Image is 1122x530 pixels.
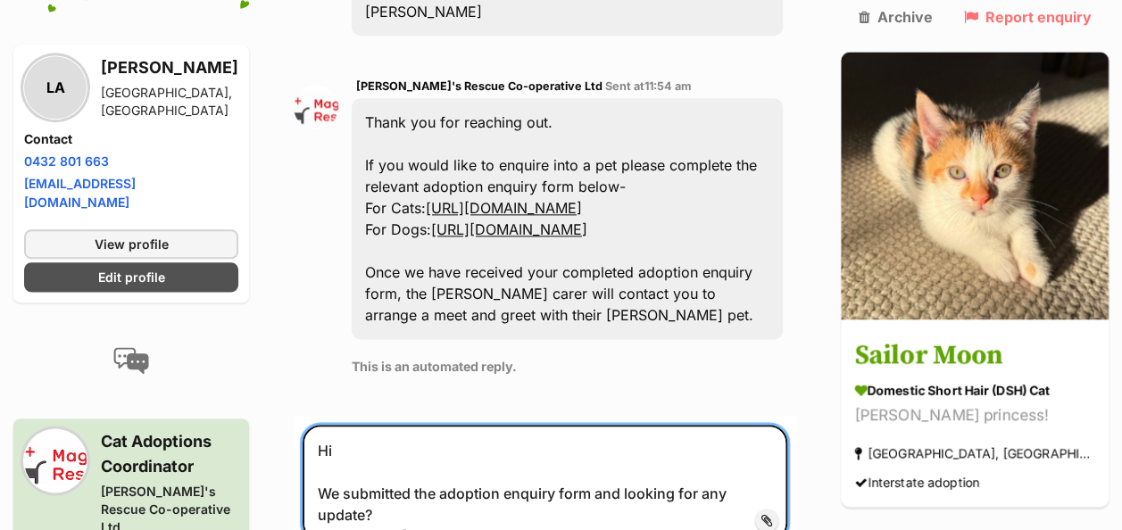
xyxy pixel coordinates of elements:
[24,429,87,492] img: Maggie's Rescue Co-operative Ltd profile pic
[859,9,933,25] a: Archive
[95,235,169,253] span: View profile
[431,220,587,238] a: [URL][DOMAIN_NAME]
[24,229,238,259] a: View profile
[854,470,979,494] div: Interstate adoption
[24,130,238,148] h4: Contact
[101,55,238,80] h3: [PERSON_NAME]
[356,79,603,93] span: [PERSON_NAME]'s Rescue Co-operative Ltd
[841,323,1109,508] a: Sailor Moon Domestic Short Hair (DSH) Cat [PERSON_NAME] princess! [GEOGRAPHIC_DATA], [GEOGRAPHIC_...
[854,381,1095,400] div: Domestic Short Hair (DSH) Cat
[352,98,783,339] div: Thank you for reaching out. If you would like to enquire into a pet please complete the relevant ...
[841,52,1109,319] img: Sailor Moon
[24,56,87,119] div: LA
[854,404,1095,428] div: [PERSON_NAME] princess!
[854,336,1095,377] h3: Sailor Moon
[113,347,149,374] img: conversation-icon-4a6f8262b818ee0b60e3300018af0b2d0b884aa5de6e9bcb8d3d4eeb1a70a7c4.svg
[24,176,136,210] a: [EMAIL_ADDRESS][DOMAIN_NAME]
[294,85,338,129] img: Maggie's Rescue Co-operative Ltd profile pic
[24,262,238,292] a: Edit profile
[605,79,692,93] span: Sent at
[352,357,783,376] p: This is an automated reply.
[98,268,165,286] span: Edit profile
[963,9,1091,25] a: Report enquiry
[101,84,238,120] div: [GEOGRAPHIC_DATA], [GEOGRAPHIC_DATA]
[101,429,238,479] h3: Cat Adoptions Coordinator
[854,442,1095,466] div: [GEOGRAPHIC_DATA], [GEOGRAPHIC_DATA]
[24,153,109,169] a: 0432 801 663
[426,199,582,217] a: [URL][DOMAIN_NAME]
[644,79,692,93] span: 11:54 am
